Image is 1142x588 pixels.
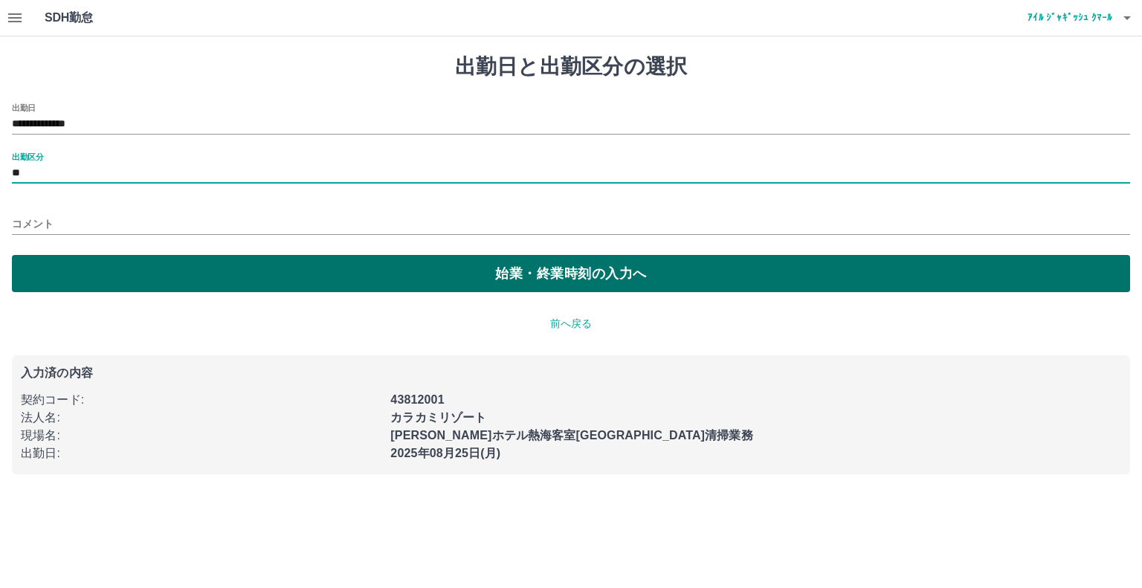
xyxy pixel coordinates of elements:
b: カラカミリゾート [390,411,486,424]
b: 2025年08月25日(月) [390,447,500,459]
p: 契約コード : [21,391,381,409]
b: [PERSON_NAME]ホテル熱海客室[GEOGRAPHIC_DATA]清掃業務 [390,429,752,442]
label: 出勤区分 [12,151,43,162]
p: 法人名 : [21,409,381,427]
p: 出勤日 : [21,445,381,462]
h1: 出勤日と出勤区分の選択 [12,54,1130,80]
p: 入力済の内容 [21,367,1121,379]
label: 出勤日 [12,102,36,113]
p: 現場名 : [21,427,381,445]
b: 43812001 [390,393,444,406]
p: 前へ戻る [12,316,1130,332]
button: 始業・終業時刻の入力へ [12,255,1130,292]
